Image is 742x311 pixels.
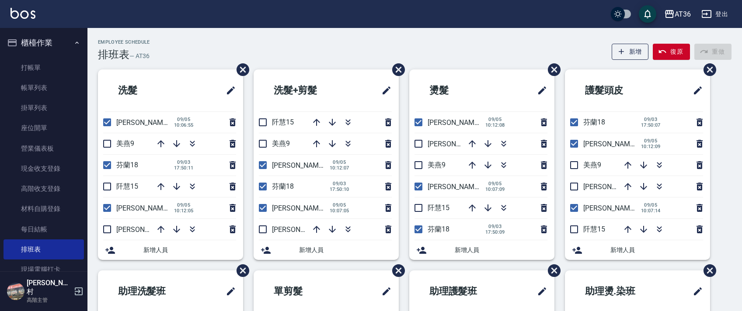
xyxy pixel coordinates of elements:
h2: 助理洗髮班 [105,276,199,307]
span: [PERSON_NAME]11 [116,204,177,212]
span: 新增人員 [455,245,547,255]
div: AT36 [675,9,691,20]
a: 營業儀表板 [3,138,84,159]
button: 新增 [612,44,649,60]
h2: 燙髮 [416,75,497,106]
a: 座位開單 [3,118,84,138]
span: [PERSON_NAME]6 [428,183,484,191]
div: 新增人員 [254,240,399,260]
span: 阡慧15 [583,225,605,233]
span: [PERSON_NAME]16 [116,225,177,234]
span: 阡慧15 [272,118,294,126]
span: 17:50:10 [330,187,349,192]
span: 10:06:55 [174,122,194,128]
span: 09/05 [485,181,505,187]
span: 17:50:07 [641,122,661,128]
span: 10:12:05 [174,208,194,214]
button: AT36 [661,5,694,23]
button: 櫃檯作業 [3,31,84,54]
span: 刪除班表 [386,57,406,83]
span: 阡慧15 [116,182,138,190]
h2: 助理燙.染班 [572,276,668,307]
span: 美燕9 [583,161,601,169]
span: [PERSON_NAME]16 [428,140,488,148]
span: 刪除班表 [697,258,718,283]
span: [PERSON_NAME]6 [272,204,328,212]
span: [PERSON_NAME]11 [428,118,488,127]
span: 10:07:05 [330,208,349,214]
a: 帳單列表 [3,78,84,98]
a: 打帳單 [3,58,84,78]
span: 修改班表的標題 [687,281,703,302]
button: 登出 [698,6,732,22]
span: 刪除班表 [697,57,718,83]
h5: [PERSON_NAME]村 [27,279,71,296]
h2: 洗髮 [105,75,185,106]
span: 17:50:09 [485,229,505,235]
span: [PERSON_NAME]16 [583,183,644,191]
h2: 單剪髮 [261,276,346,307]
span: 10:07:09 [485,187,505,192]
img: Person [7,283,24,300]
button: 復原 [653,44,690,60]
span: 09/03 [174,159,194,165]
div: 新增人員 [98,240,243,260]
span: 刪除班表 [230,258,251,283]
span: 09/05 [174,202,194,208]
span: 新增人員 [143,245,236,255]
span: 17:50:11 [174,165,194,171]
span: [PERSON_NAME]11 [272,161,332,169]
span: 修改班表的標題 [532,80,547,101]
h2: 洗髮+剪髮 [261,75,353,106]
span: 09/05 [641,202,661,208]
h2: Employee Schedule [98,39,150,45]
h6: — AT36 [129,52,150,61]
span: 修改班表的標題 [532,281,547,302]
span: 刪除班表 [230,57,251,83]
span: [PERSON_NAME]16 [272,225,332,234]
span: 09/05 [330,159,349,165]
span: 新增人員 [299,245,392,255]
a: 排班表 [3,239,84,259]
div: 新增人員 [565,240,710,260]
img: Logo [10,8,35,19]
a: 現金收支登錄 [3,159,84,179]
div: 新增人員 [409,240,554,260]
span: [PERSON_NAME]11 [583,140,644,148]
h3: 排班表 [98,48,129,61]
span: 美燕9 [116,139,134,148]
span: 美燕9 [272,139,290,148]
span: 新增人員 [610,245,703,255]
span: 10:12:08 [485,122,505,128]
span: 阡慧15 [428,204,449,212]
span: 09/05 [641,138,661,144]
span: 芬蘭18 [272,182,294,190]
span: 09/03 [485,224,505,229]
a: 材料自購登錄 [3,199,84,219]
a: 高階收支登錄 [3,179,84,199]
a: 掛單列表 [3,98,84,118]
span: 刪除班表 [541,57,562,83]
h2: 助理護髮班 [416,276,511,307]
span: 09/05 [485,117,505,122]
span: 10:12:07 [330,165,349,171]
span: 09/05 [330,202,349,208]
span: 美燕9 [428,161,446,169]
a: 每日結帳 [3,219,84,239]
p: 高階主管 [27,296,71,304]
span: 10:07:14 [641,208,661,214]
span: 修改班表的標題 [376,80,392,101]
button: save [639,5,656,23]
span: 刪除班表 [541,258,562,283]
span: [PERSON_NAME]6 [583,204,640,212]
span: 刪除班表 [386,258,406,283]
span: [PERSON_NAME]6 [116,118,173,127]
span: 09/03 [641,117,661,122]
span: 芬蘭18 [583,118,605,126]
span: 修改班表的標題 [376,281,392,302]
span: 修改班表的標題 [220,281,236,302]
span: 芬蘭18 [116,161,138,169]
a: 現場電腦打卡 [3,259,84,280]
span: 芬蘭18 [428,225,449,233]
span: 09/05 [174,117,194,122]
